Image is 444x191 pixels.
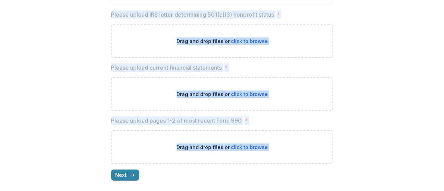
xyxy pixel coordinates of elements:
p: Drag and drop files or [177,144,268,151]
span: click to browse [231,144,268,150]
button: Next [111,170,139,181]
p: Please upload current financial statements [111,63,222,72]
p: Please upload IRS letter determining 501(c)(3) nonprofit status [111,10,274,19]
span: click to browse [231,91,268,97]
p: Drag and drop files or [177,90,268,98]
span: click to browse [231,38,268,44]
p: Please upload pages 1-2 of most recent Form 990 [111,116,242,125]
p: Drag and drop files or [177,37,268,45]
